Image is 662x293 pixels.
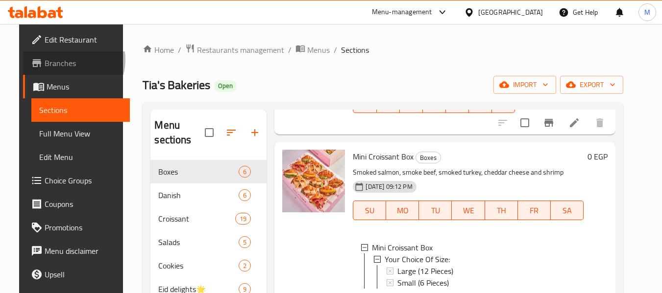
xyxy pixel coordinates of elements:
[456,203,481,218] span: WE
[47,81,122,92] span: Menus
[154,118,205,147] h2: Menu sections
[197,44,284,56] span: Restaurants management
[397,265,453,277] span: Large (12 Pieces)
[23,192,130,216] a: Coupons
[23,239,130,263] a: Menu disclaimer
[357,96,372,111] span: SU
[39,151,122,163] span: Edit Menu
[416,152,441,163] div: Boxes
[473,96,488,111] span: FR
[45,245,122,257] span: Menu disclaimer
[39,104,122,116] span: Sections
[397,277,449,289] span: Small (6 Pieces)
[353,201,386,220] button: SU
[235,213,251,225] div: items
[236,214,250,224] span: 19
[150,254,267,277] div: Cookies2
[143,44,174,56] a: Home
[45,198,122,210] span: Coupons
[288,44,292,56] li: /
[478,7,543,18] div: [GEOGRAPHIC_DATA]
[423,203,448,218] span: TU
[568,117,580,129] a: Edit menu item
[496,96,511,111] span: SA
[239,236,251,248] div: items
[551,201,584,220] button: SA
[31,122,130,145] a: Full Menu View
[239,189,251,201] div: items
[588,111,612,135] button: delete
[45,34,122,45] span: Edit Restaurant
[362,182,416,191] span: [DATE] 09:12 PM
[518,201,551,220] button: FR
[158,213,235,225] span: Croissant
[150,230,267,254] div: Salads5
[150,160,267,183] div: Boxes6
[214,82,237,90] span: Open
[452,201,485,220] button: WE
[385,253,450,265] span: Your Choice Of Size:
[372,242,433,253] span: Mini Croissant Box
[158,189,239,201] span: Danish
[515,113,535,133] span: Select to update
[307,44,330,56] span: Menus
[555,203,580,218] span: SA
[239,166,251,178] div: items
[143,74,210,96] span: Tia's Bakeries
[158,166,239,178] span: Boxes
[390,203,415,218] span: MO
[23,169,130,192] a: Choice Groups
[568,79,615,91] span: export
[537,111,561,135] button: Branch-specific-item
[416,152,441,163] span: Boxes
[23,216,130,239] a: Promotions
[23,75,130,98] a: Menus
[560,76,623,94] button: export
[185,44,284,56] a: Restaurants management
[39,128,122,139] span: Full Menu View
[450,96,465,111] span: TH
[427,96,442,111] span: WE
[23,263,130,286] a: Upsell
[150,207,267,230] div: Croissant19
[353,166,583,179] p: Smoked salmon, smoke beef, smoked turkey, cheddar cheese and shrimp
[220,121,243,144] span: Sort sections
[45,269,122,280] span: Upsell
[239,261,250,270] span: 2
[23,51,130,75] a: Branches
[178,44,181,56] li: /
[158,260,239,271] span: Cookies
[386,201,419,220] button: MO
[214,80,237,92] div: Open
[334,44,337,56] li: /
[522,203,547,218] span: FR
[501,79,548,91] span: import
[485,201,518,220] button: TH
[489,203,514,218] span: TH
[23,28,130,51] a: Edit Restaurant
[239,167,250,177] span: 6
[295,44,330,56] a: Menus
[357,203,382,218] span: SU
[588,150,608,163] h6: 0 EGP
[341,44,369,56] span: Sections
[31,145,130,169] a: Edit Menu
[45,57,122,69] span: Branches
[45,222,122,233] span: Promotions
[158,236,239,248] span: Salads
[150,183,267,207] div: Danish6
[31,98,130,122] a: Sections
[493,76,556,94] button: import
[282,150,345,212] img: Mini Croissant Box
[239,238,250,247] span: 5
[404,96,419,111] span: TU
[243,121,267,144] button: Add section
[143,44,623,56] nav: breadcrumb
[45,175,122,186] span: Choice Groups
[353,149,414,164] span: Mini Croissant Box
[381,96,396,111] span: MO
